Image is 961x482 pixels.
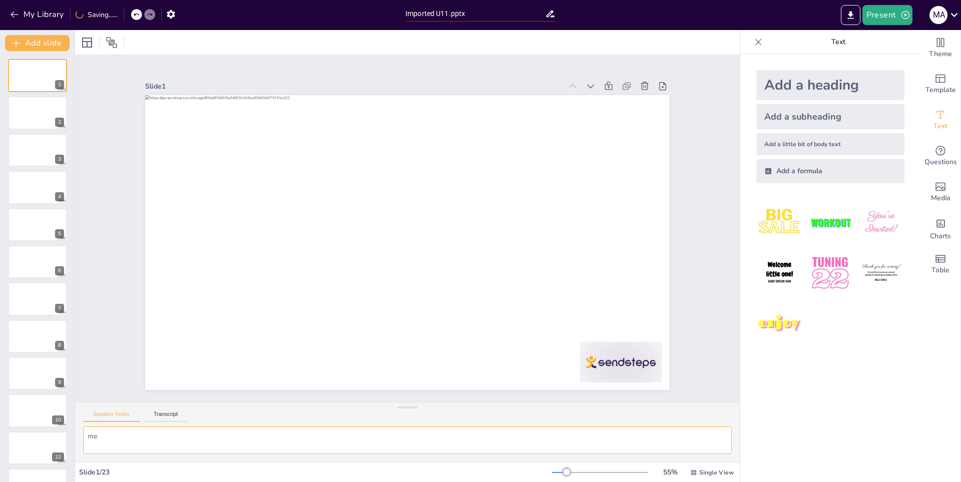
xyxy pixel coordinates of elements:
span: Table [931,265,949,276]
div: Add a little bit of body text [756,133,904,155]
div: Slide 1 / 23 [79,467,552,477]
button: Add slide [5,35,70,51]
div: 8 [55,341,64,350]
div: Get real-time input from your audience [920,138,960,174]
span: Position [106,37,118,49]
div: Add a table [920,246,960,282]
div: 11 [8,431,67,464]
img: 3.jpeg [858,199,904,246]
div: 7 [8,282,67,315]
div: 5 [55,229,64,238]
span: Media [931,193,950,204]
span: Single View [699,468,734,476]
span: Template [925,85,956,96]
button: M A [929,5,947,25]
div: 55 % [658,467,682,477]
img: 2.jpeg [807,199,853,246]
div: Add images, graphics, shapes or video [920,174,960,210]
div: 7 [55,304,64,313]
div: Add ready made slides [920,66,960,102]
button: My Library [8,7,68,23]
div: 2 [8,96,67,129]
button: Present [862,5,912,25]
div: 4 [8,171,67,204]
input: Insert title [405,7,545,21]
div: Saving...... [76,10,118,20]
img: 5.jpeg [807,250,853,296]
div: 5 [8,208,67,241]
div: 6 [8,245,67,278]
div: Change the overall theme [920,30,960,66]
div: M A [929,6,947,24]
div: 2 [55,118,64,127]
div: Add text boxes [920,102,960,138]
button: Export to PowerPoint [841,5,860,25]
div: 1 [8,59,67,92]
div: Layout [79,35,95,51]
div: Add a heading [756,70,904,100]
span: Theme [929,49,952,60]
img: 7.jpeg [756,301,803,347]
img: 6.jpeg [858,250,904,296]
div: 9 [8,357,67,390]
textarea: mej [83,426,732,454]
span: Questions [924,157,957,168]
span: Text [933,121,947,132]
div: 9 [55,378,64,387]
div: 1 [55,80,64,89]
div: Add a subheading [756,104,904,129]
div: 10 [8,394,67,427]
button: Transcript [144,411,188,422]
button: Speaker Notes [83,411,140,422]
div: Add a formula [756,159,904,183]
div: 3 [8,134,67,167]
img: 4.jpeg [756,250,803,296]
div: 11 [52,452,64,461]
img: 1.jpeg [756,199,803,246]
div: 6 [55,266,64,275]
div: 10 [52,415,64,424]
div: Slide 1 [201,8,599,145]
div: 4 [55,192,64,201]
p: Text [766,30,910,54]
span: Charts [930,231,951,242]
div: 3 [55,155,64,164]
div: Add charts and graphs [920,210,960,246]
div: 8 [8,320,67,353]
